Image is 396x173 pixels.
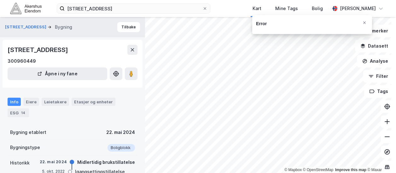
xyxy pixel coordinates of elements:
div: Bygning etablert [10,129,46,136]
div: Leietakere [42,98,69,106]
button: Datasett [355,40,393,52]
div: Historikk [10,159,30,167]
div: Bygning [55,23,72,31]
div: 22. mai 2024 [40,159,67,165]
div: ESG [8,108,29,117]
div: Bolig [312,5,323,12]
div: 22. mai 2024 [106,129,135,136]
div: Mine Tags [275,5,298,12]
div: Eiere [23,98,39,106]
img: akershus-eiendom-logo.9091f326c980b4bce74ccdd9f866810c.svg [10,3,42,14]
div: Midlertidig brukstillatelse [77,159,135,166]
div: Error [256,20,267,28]
div: 300960449 [8,57,36,65]
button: Filter [363,70,393,83]
button: Åpne i ny fane [8,67,107,80]
a: OpenStreetMap [303,168,334,172]
div: Etasjer og enheter [74,99,113,105]
div: Bygningstype [10,144,40,151]
button: Tags [364,85,393,98]
div: [PERSON_NAME] [340,5,376,12]
a: Improve this map [335,168,366,172]
div: Info [8,98,21,106]
a: Mapbox [284,168,302,172]
button: Analyse [357,55,393,67]
div: Kart [253,5,261,12]
div: 14 [20,110,26,116]
div: Kontrollprogram for chat [364,143,396,173]
div: [STREET_ADDRESS] [8,45,69,55]
button: [STREET_ADDRESS] [5,24,48,30]
iframe: Chat Widget [364,143,396,173]
input: Søk på adresse, matrikkel, gårdeiere, leietakere eller personer [65,4,202,13]
button: Tilbake [117,22,140,32]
